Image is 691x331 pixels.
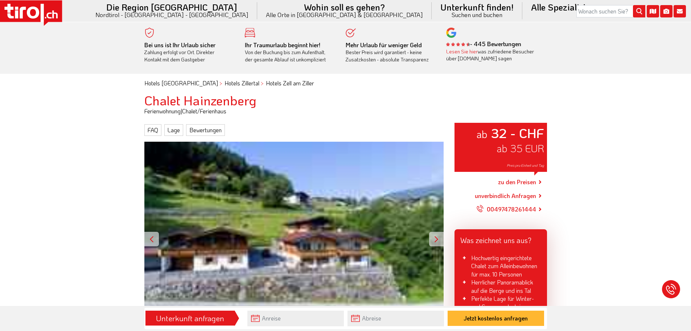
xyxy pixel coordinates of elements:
[440,12,514,18] small: Suchen und buchen
[181,107,182,115] span: |
[144,41,215,49] b: Bei uns ist Ihr Urlaub sicher
[144,41,234,63] div: Zahlung erfolgt vor Ort. Direkter Kontakt mit dem Gastgeber
[448,311,544,326] button: Jetzt kostenlos anfragen
[245,41,335,63] div: Von der Buchung bis zum Aufenthalt, der gesamte Ablauf ist unkompliziert
[225,79,259,87] a: Hotels Zillertal
[475,191,536,200] a: unverbindlich Anfragen
[660,5,673,17] i: Fotogalerie
[477,200,536,218] a: 00497478261444
[460,295,541,319] li: Perfekte Lage für Winter- und Sommerurlaub in [GEOGRAPHIC_DATA]
[164,124,183,136] a: Lage
[446,48,536,62] div: was zufriedene Besucher über [DOMAIN_NAME] sagen
[498,173,536,191] a: zu den Preisen
[491,124,544,141] strong: 32 - CHF
[476,127,488,141] small: ab
[247,311,344,326] input: Anreise
[674,5,686,17] i: Kontakt
[346,41,436,63] div: Bester Preis wird garantiert - keine Zusatzkosten - absolute Transparenz
[144,124,161,136] a: FAQ
[446,28,456,38] img: google
[507,163,544,168] span: Preis pro Einheit und Tag
[347,311,444,326] input: Abreise
[346,41,422,49] b: Mehr Urlaub für weniger Geld
[460,254,541,278] li: Hochwertig eingerichtete Chalet zum Alleinbewohnen für max. 10 Personen
[266,12,423,18] small: Alle Orte in [GEOGRAPHIC_DATA] & [GEOGRAPHIC_DATA]
[460,278,541,295] li: Herrlicher Panoramablick auf die Berge und ins Tal
[647,5,659,17] i: Karte öffnen
[148,312,233,324] div: Unterkunft anfragen
[144,93,547,108] h1: Chalet Hainzenberg
[446,40,521,48] b: - 445 Bewertungen
[186,124,225,136] a: Bewertungen
[144,79,218,87] a: Hotels [GEOGRAPHIC_DATA]
[497,142,544,155] span: ab 35 EUR
[446,48,478,55] a: Lesen Sie hier
[455,229,547,248] div: Was zeichnet uns aus?
[245,41,320,49] b: Ihr Traumurlaub beginnt hier!
[139,107,552,115] div: Ferienwohnung Chalet/Ferienhaus
[266,79,314,87] a: Hotels Zell am Ziller
[576,5,645,17] input: Wonach suchen Sie?
[95,12,248,18] small: Nordtirol - [GEOGRAPHIC_DATA] - [GEOGRAPHIC_DATA]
